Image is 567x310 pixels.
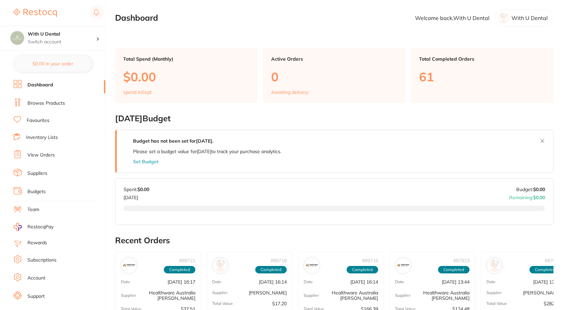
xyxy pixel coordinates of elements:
h4: With U Dental [28,31,96,38]
p: [DATE] 16:14 [259,279,287,285]
p: Welcome back, With U Dental [415,15,489,21]
img: Adam Dental [214,259,227,272]
p: $17.20 [272,301,287,307]
span: Completed [438,266,470,274]
img: RestocqPay [14,223,22,231]
img: Henry Schein Halas [488,259,501,272]
img: Healthware Australia Ridley [305,259,318,272]
p: Supplier [121,293,136,298]
p: Date [486,280,496,285]
p: Spent: [124,187,149,192]
a: Favourites [27,117,49,124]
p: spend in Sept [123,89,152,95]
button: $0.00 in your order [14,56,92,72]
span: Completed [347,266,378,274]
p: [DATE] 13:41 [533,279,561,285]
p: # 89721 [179,258,195,263]
p: [DATE] 16:17 [168,279,195,285]
p: Please set a budget value for [DATE] to track your purchase analytics. [133,149,281,154]
p: [PERSON_NAME] [523,290,561,296]
a: Budgets [27,188,46,195]
p: $0.00 [123,70,249,84]
p: Supplier [395,293,410,298]
p: # 89716 [362,258,378,263]
p: Awaiting delivery [271,89,308,95]
strong: $0.00 [533,186,545,192]
p: # 87923 [453,258,470,263]
p: Budget: [516,187,545,192]
p: Date [395,280,404,285]
p: # 87921 [545,258,561,263]
p: 0 [271,70,397,84]
a: Total Spend (Monthly)$0.00spend inSept [115,48,258,103]
span: Completed [529,266,561,274]
p: Total Spend (Monthly) [123,56,249,62]
button: Set Budget [133,159,158,164]
p: Switch account [28,39,96,45]
p: [PERSON_NAME] [249,290,287,296]
img: With U Dental [10,31,24,45]
p: Active Orders [271,56,397,62]
p: Total Value [212,302,233,306]
p: Supplier [212,291,227,295]
p: $282.66 [544,301,561,307]
span: Completed [164,266,195,274]
p: [DATE] 16:14 [350,279,378,285]
a: Rewards [27,240,47,246]
a: Total Completed Orders61 [411,48,553,103]
p: [DATE] 13:44 [442,279,470,285]
p: Remaining: [509,192,545,200]
p: Supplier [486,291,502,295]
a: Inventory Lists [26,134,58,141]
a: Suppliers [27,170,47,177]
h2: Recent Orders [115,236,553,245]
p: Total Completed Orders [419,56,545,62]
p: Total Value [486,302,507,306]
a: RestocqPay [14,223,53,231]
p: With U Dental [511,15,548,21]
p: Date [304,280,313,285]
h2: Dashboard [115,13,158,23]
strong: $0.00 [137,186,149,192]
p: Date [121,280,130,285]
strong: $0.00 [533,194,545,201]
img: Healthware Australia Ridley [397,259,410,272]
p: 61 [419,70,545,84]
a: Dashboard [27,82,53,88]
p: [DATE] [124,192,149,200]
a: Account [27,275,45,282]
p: Healthware Australia [PERSON_NAME] [410,290,470,301]
a: Team [27,206,39,213]
a: Active Orders0Awaiting delivery [263,48,406,103]
a: View Orders [27,152,55,159]
p: Healthware Australia [PERSON_NAME] [136,290,195,301]
span: Completed [255,266,287,274]
img: Restocq Logo [14,9,57,17]
p: Supplier [304,293,319,298]
p: Date [212,280,221,285]
a: Restocq Logo [14,5,57,21]
strong: Budget has not been set for [DATE] . [133,138,213,144]
p: # 89718 [270,258,287,263]
a: Browse Products [27,100,65,107]
span: RestocqPay [27,224,53,230]
img: Healthware Australia Ridley [123,259,135,272]
a: Support [27,293,45,300]
p: Healthware Australia [PERSON_NAME] [319,290,378,301]
a: Subscriptions [27,257,57,264]
h2: [DATE] Budget [115,114,553,123]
